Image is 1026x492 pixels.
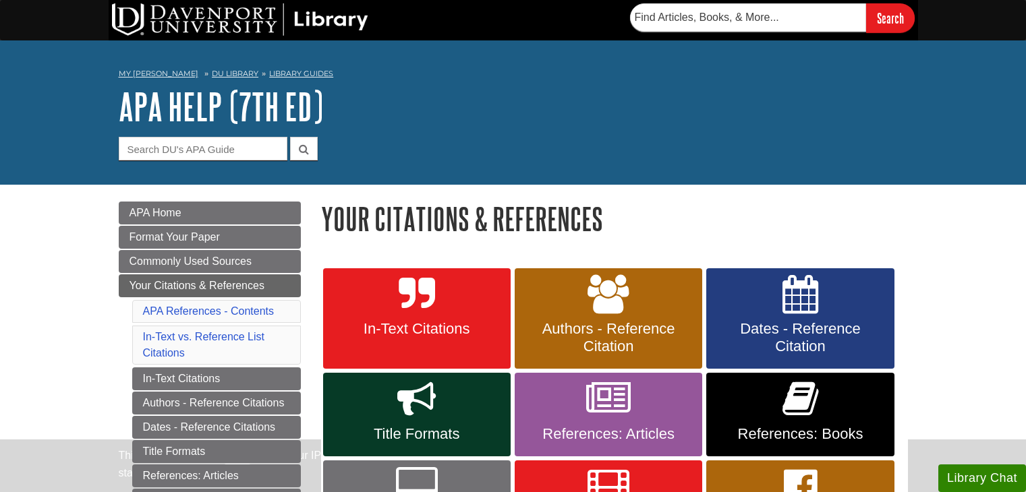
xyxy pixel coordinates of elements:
[706,373,894,456] a: References: Books
[130,231,220,243] span: Format Your Paper
[132,464,301,487] a: References: Articles
[119,274,301,297] a: Your Citations & References
[132,440,301,463] a: Title Formats
[716,425,884,443] span: References: Books
[143,331,265,359] a: In-Text vs. Reference List Citations
[323,268,511,369] a: In-Text Citations
[119,226,301,249] a: Format Your Paper
[119,65,908,86] nav: breadcrumb
[119,86,323,127] a: APA Help (7th Ed)
[525,320,692,355] span: Authors - Reference Citation
[706,268,894,369] a: Dates - Reference Citation
[119,202,301,224] a: APA Home
[143,305,274,317] a: APA References - Contents
[112,3,368,36] img: DU Library
[525,425,692,443] span: References: Articles
[323,373,511,456] a: Title Formats
[119,68,198,80] a: My [PERSON_NAME]
[119,137,287,160] input: Search DU's APA Guide
[716,320,884,355] span: Dates - Reference Citation
[269,69,333,78] a: Library Guides
[938,464,1026,492] button: Library Chat
[132,367,301,390] a: In-Text Citations
[130,280,264,291] span: Your Citations & References
[630,3,915,32] form: Searches DU Library's articles, books, and more
[212,69,258,78] a: DU Library
[321,202,908,236] h1: Your Citations & References
[333,425,501,443] span: Title Formats
[132,416,301,439] a: Dates - Reference Citations
[333,320,501,338] span: In-Text Citations
[515,373,702,456] a: References: Articles
[132,392,301,414] a: Authors - Reference Citations
[630,3,866,32] input: Find Articles, Books, & More...
[130,255,252,267] span: Commonly Used Sources
[130,207,181,218] span: APA Home
[515,268,702,369] a: Authors - Reference Citation
[866,3,915,32] input: Search
[119,250,301,273] a: Commonly Used Sources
